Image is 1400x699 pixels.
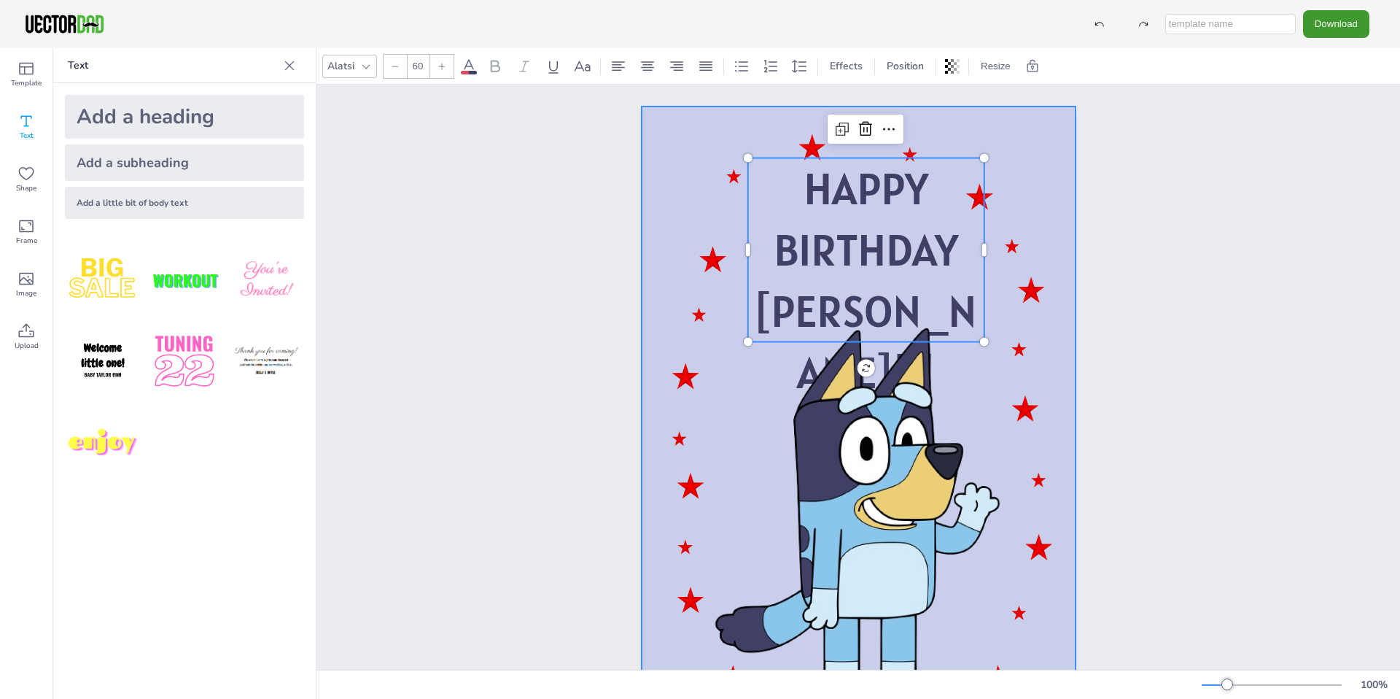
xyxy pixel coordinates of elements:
img: BBMXfK6.png [228,242,304,318]
img: style1.png [65,242,141,318]
div: Add a subheading [65,144,304,181]
span: Position [884,59,927,73]
span: Shape [16,182,36,194]
img: K4iXMrW.png [228,324,304,400]
img: M7yqmqo.png [65,406,141,482]
div: Add a little bit of body text [65,187,304,219]
input: template name [1165,14,1296,34]
img: 1B4LbXY.png [147,324,222,400]
img: GNLDUe7.png [65,324,141,400]
div: Alatsi [324,56,357,76]
div: Add a heading [65,95,304,139]
span: Image [16,287,36,299]
span: BIRTHDAY [774,222,958,278]
div: 100 % [1356,678,1391,692]
button: Download [1303,10,1369,37]
span: [PERSON_NAME]!!! [754,283,977,401]
p: Text [68,48,278,83]
span: Effects [827,59,866,73]
button: Resize [975,55,1016,78]
span: Template [11,77,42,89]
img: VectorDad-1.png [23,13,106,35]
img: XdJCRjX.png [147,242,222,318]
span: Text [20,130,34,142]
span: Frame [16,235,37,247]
span: Upload [15,340,39,352]
span: HAPPY [804,161,928,217]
